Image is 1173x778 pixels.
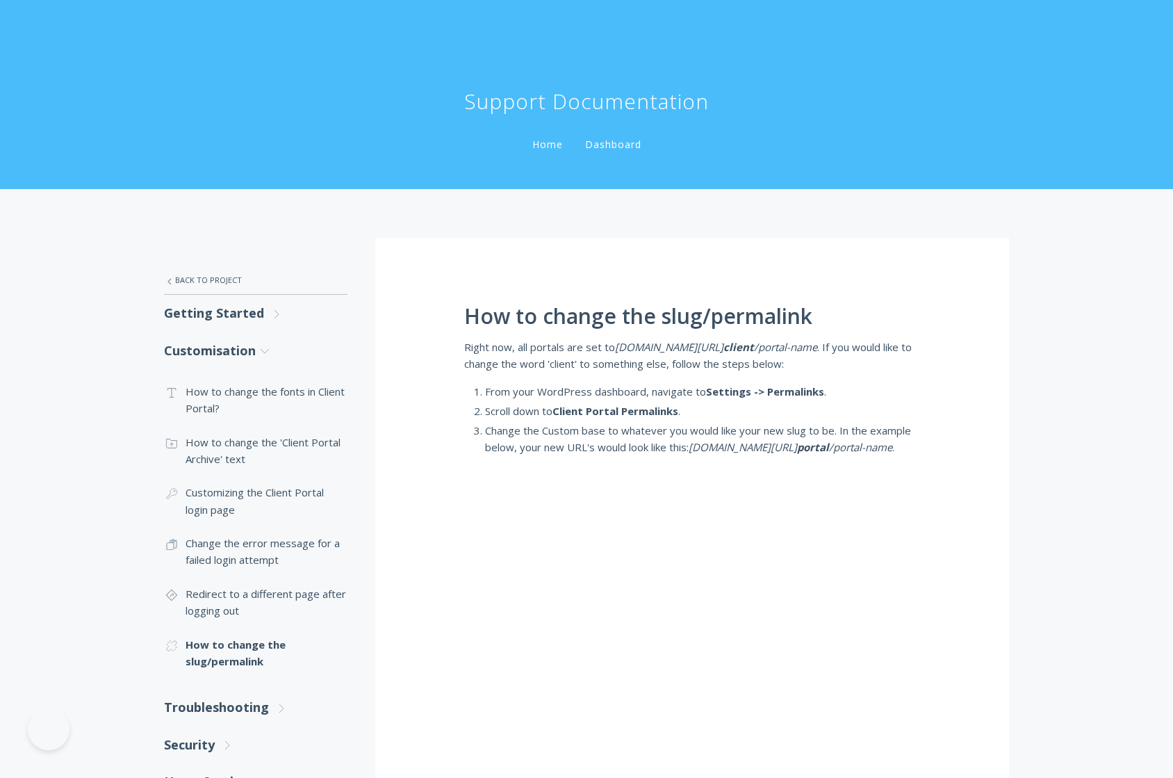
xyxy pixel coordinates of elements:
[615,340,723,354] em: [DOMAIN_NAME][URL]
[485,423,911,454] span: Change the Custom base to whatever you would like your new slug to be. In the example below, your...
[164,727,347,763] a: Security
[164,295,347,332] a: Getting Started
[464,88,709,115] h1: Support Documentation
[464,305,920,328] h1: How to change the slug/permalink
[28,708,69,750] iframe: Toggle Customer Support
[797,440,829,454] strong: portal
[754,340,817,354] em: /portal-name
[464,340,723,354] span: Right now, all portals are set to
[530,138,566,151] a: Home
[164,266,347,295] a: Back to Project
[485,404,680,418] span: Scroll down to .
[689,440,892,454] em: [DOMAIN_NAME][URL] /portal-name
[485,384,826,398] span: From your WordPress dashboard, navigate to .
[164,577,347,628] a: Redirect to a different page after logging out
[164,332,347,369] a: Customisation
[164,689,347,726] a: Troubleshooting
[723,340,754,354] span: client
[552,404,678,418] strong: Client Portal Permalinks
[582,138,644,151] a: Dashboard
[164,628,347,679] a: How to change the slug/permalink
[164,426,347,476] a: How to change the 'Client Portal Archive' text
[164,476,347,526] a: Customizing the Client Portal login page
[164,526,347,577] a: Change the error message for a failed login attempt
[164,375,347,426] a: How to change the fonts in Client Portal?
[706,384,824,398] strong: Settings -> Permalinks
